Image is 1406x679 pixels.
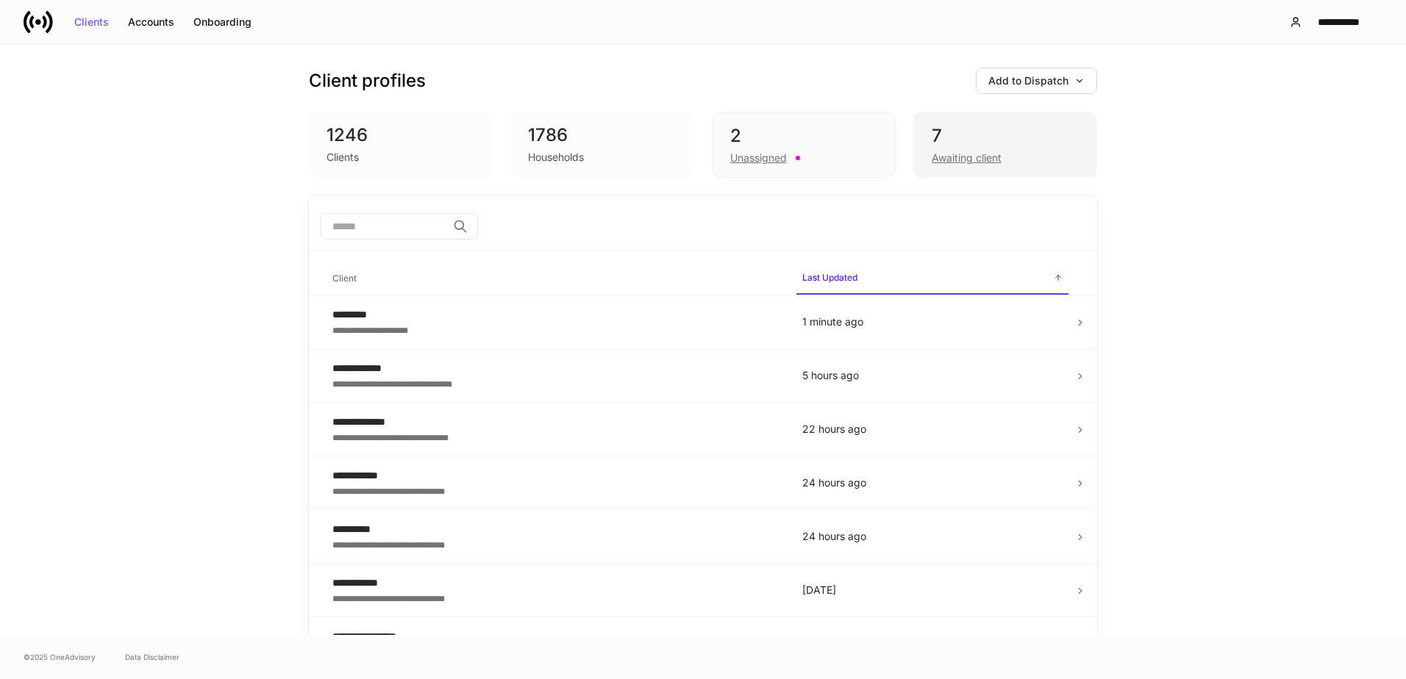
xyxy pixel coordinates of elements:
[309,69,426,93] h3: Client profiles
[802,583,1063,597] p: [DATE]
[802,368,1063,383] p: 5 hours ago
[528,150,584,165] div: Households
[528,123,677,147] div: 1786
[932,151,1002,165] div: Awaiting client
[24,651,96,663] span: © 2025 OneAdvisory
[193,17,251,27] div: Onboarding
[802,529,1063,544] p: 24 hours ago
[65,10,118,34] button: Clients
[326,123,475,147] div: 1246
[712,112,896,178] div: 2Unassigned
[988,76,1085,86] div: Add to Dispatch
[184,10,261,34] button: Onboarding
[326,264,785,294] span: Client
[913,112,1097,178] div: 7Awaiting client
[932,124,1079,148] div: 7
[802,422,1063,436] p: 22 hours ago
[74,17,109,27] div: Clients
[125,651,179,663] a: Data Disclaimer
[976,68,1097,94] button: Add to Dispatch
[730,124,877,148] div: 2
[326,150,359,165] div: Clients
[802,270,857,284] h6: Last Updated
[332,271,357,285] h6: Client
[128,17,174,27] div: Accounts
[802,475,1063,490] p: 24 hours ago
[118,10,184,34] button: Accounts
[730,151,787,165] div: Unassigned
[802,315,1063,329] p: 1 minute ago
[796,263,1068,295] span: Last Updated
